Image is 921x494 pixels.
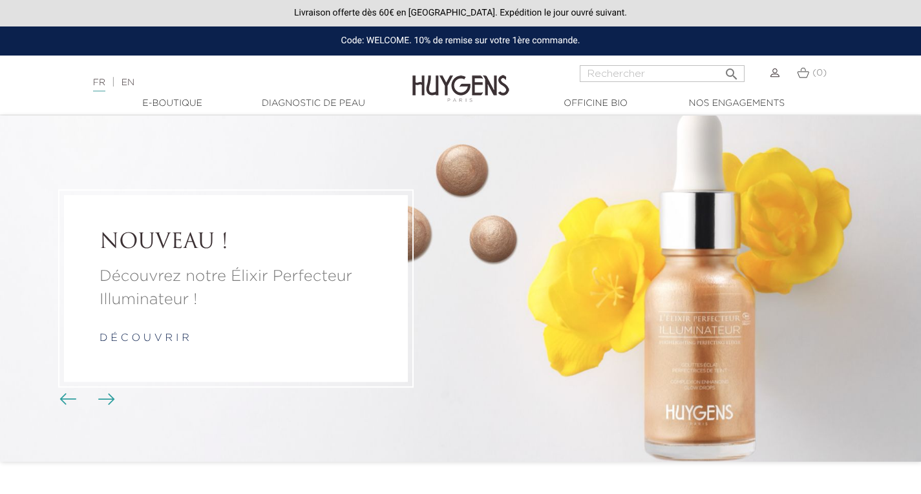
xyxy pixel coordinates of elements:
[100,231,372,255] a: NOUVEAU !
[100,333,189,344] a: d é c o u v r i r
[580,65,745,82] input: Rechercher
[412,54,509,104] img: Huygens
[812,68,827,77] span: (0)
[93,78,105,92] a: FR
[100,265,372,311] a: Découvrez notre Élixir Perfecteur Illuminateur !
[724,63,739,78] i: 
[108,97,237,110] a: E-Boutique
[87,75,374,90] div: |
[720,61,743,79] button: 
[122,78,134,87] a: EN
[65,390,107,409] div: Boutons du carrousel
[249,97,378,110] a: Diagnostic de peau
[672,97,801,110] a: Nos engagements
[531,97,661,110] a: Officine Bio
